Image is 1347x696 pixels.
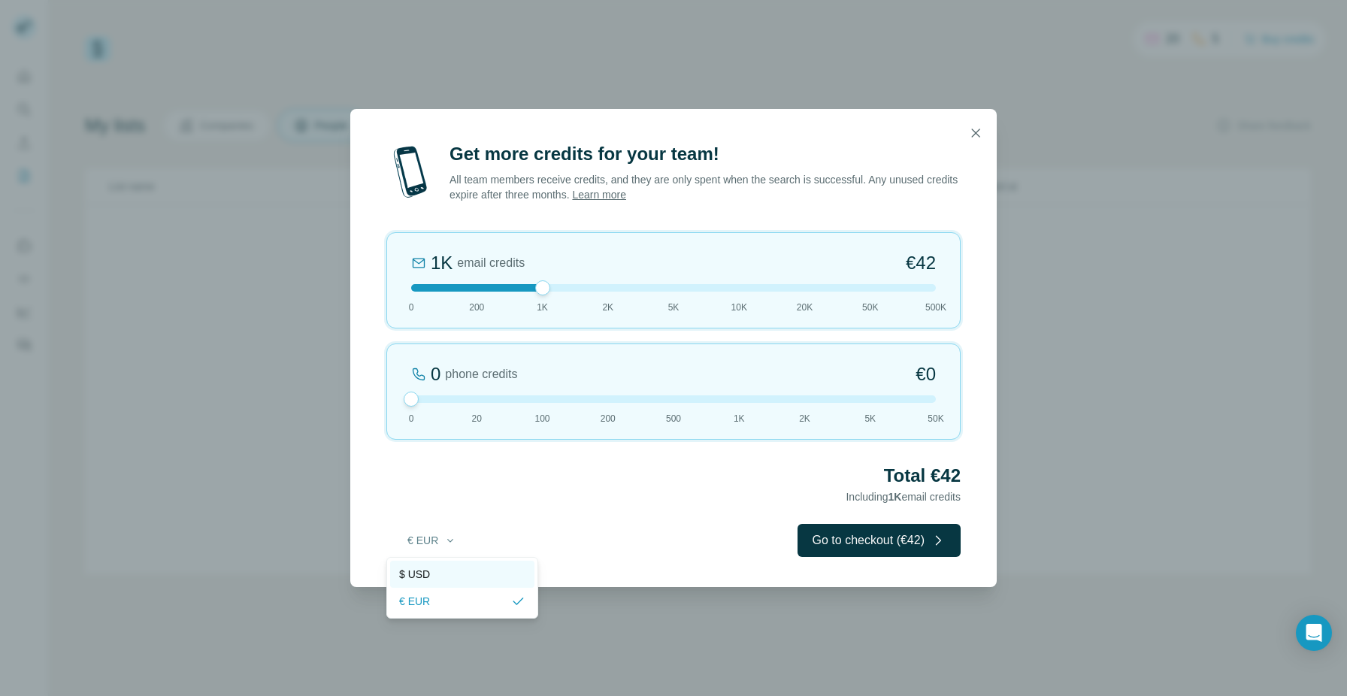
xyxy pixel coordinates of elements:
[928,412,943,425] span: 50K
[925,301,946,314] span: 500K
[397,527,467,554] button: € EUR
[409,301,414,314] span: 0
[862,301,878,314] span: 50K
[798,524,961,557] button: Go to checkout (€42)
[797,301,813,314] span: 20K
[734,412,745,425] span: 1K
[386,464,961,488] h2: Total €42
[888,491,902,503] span: 1K
[472,412,482,425] span: 20
[602,301,613,314] span: 2K
[731,301,747,314] span: 10K
[534,412,549,425] span: 100
[409,412,414,425] span: 0
[846,491,961,503] span: Including email credits
[1296,615,1332,651] div: Open Intercom Messenger
[431,251,453,275] div: 1K
[445,365,517,383] span: phone credits
[916,362,936,386] span: €0
[399,567,430,582] span: $ USD
[457,254,525,272] span: email credits
[572,189,626,201] a: Learn more
[601,412,616,425] span: 200
[537,301,548,314] span: 1K
[864,412,876,425] span: 5K
[906,251,936,275] span: €42
[431,362,440,386] div: 0
[469,301,484,314] span: 200
[450,172,961,202] p: All team members receive credits, and they are only spent when the search is successful. Any unus...
[668,301,680,314] span: 5K
[799,412,810,425] span: 2K
[386,142,434,202] img: mobile-phone
[666,412,681,425] span: 500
